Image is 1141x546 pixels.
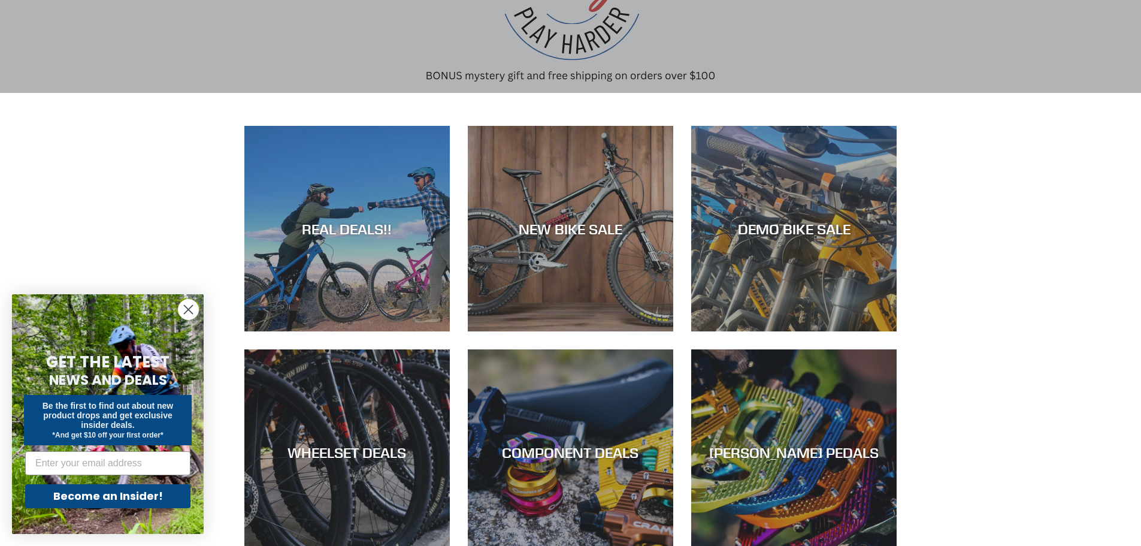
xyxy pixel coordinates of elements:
[468,220,673,237] div: NEW BIKE SALE
[468,444,673,461] div: COMPONENT DEALS
[46,351,170,373] span: GET THE LATEST
[25,451,190,475] input: Enter your email address
[52,431,163,439] span: *And get $10 off your first order*
[244,126,450,331] a: REAL DEALS!!
[691,126,897,331] a: DEMO BIKE SALE
[43,401,174,430] span: Be the first to find out about new product drops and get exclusive insider deals.
[49,370,167,390] span: NEWS AND DEALS
[468,126,673,331] a: NEW BIKE SALE
[25,484,190,508] button: Become an Insider!
[178,299,199,320] button: Close dialog
[244,220,450,237] div: REAL DEALS!!
[691,444,897,461] div: [PERSON_NAME] PEDALS
[691,220,897,237] div: DEMO BIKE SALE
[244,444,450,461] div: WHEELSET DEALS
